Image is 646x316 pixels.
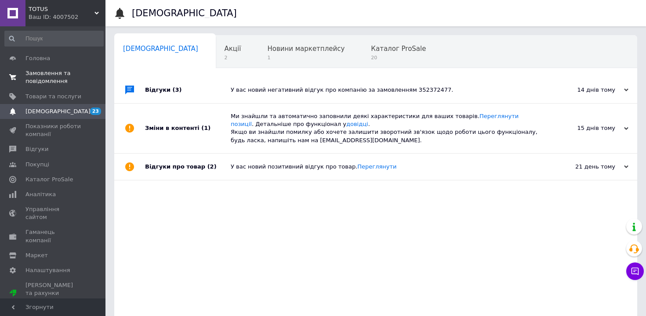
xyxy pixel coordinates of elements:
[29,5,94,13] span: TOTUS
[267,54,345,61] span: 1
[25,298,81,305] div: Prom мікс 1 000
[4,31,104,47] input: Пошук
[207,163,217,170] span: (2)
[371,45,426,53] span: Каталог ProSale
[25,251,48,259] span: Маркет
[25,93,81,101] span: Товари та послуги
[145,154,231,180] div: Відгуки про товар
[201,125,210,131] span: (1)
[25,145,48,153] span: Відгуки
[132,8,237,18] h1: [DEMOGRAPHIC_DATA]
[541,163,628,171] div: 21 день тому
[90,108,101,115] span: 23
[123,45,198,53] span: [DEMOGRAPHIC_DATA]
[25,161,49,169] span: Покупці
[25,69,81,85] span: Замовлення та повідомлення
[29,13,105,21] div: Ваш ID: 4007502
[626,262,644,280] button: Чат з покупцем
[25,122,81,138] span: Показники роботи компанії
[371,54,426,61] span: 20
[145,77,231,103] div: Відгуки
[231,163,541,171] div: У вас новий позитивний відгук про товар.
[541,124,628,132] div: 15 днів тому
[25,281,81,305] span: [PERSON_NAME] та рахунки
[25,190,56,198] span: Аналітика
[25,108,91,115] span: [DEMOGRAPHIC_DATA]
[173,86,182,93] span: (3)
[25,176,73,183] span: Каталог ProSale
[225,45,241,53] span: Акції
[145,104,231,153] div: Зміни в контенті
[25,228,81,244] span: Гаманець компанії
[25,205,81,221] span: Управління сайтом
[267,45,345,53] span: Новини маркетплейсу
[541,86,628,94] div: 14 днів тому
[25,266,70,274] span: Налаштування
[231,86,541,94] div: У вас новий негативний відгук про компанію за замовленням 352372477.
[346,121,368,127] a: довідці
[231,112,541,144] div: Ми знайшли та автоматично заповнили деякі характеристики для ваших товарів. . Детальніше про функ...
[25,54,50,62] span: Головна
[357,163,396,170] a: Переглянути
[225,54,241,61] span: 2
